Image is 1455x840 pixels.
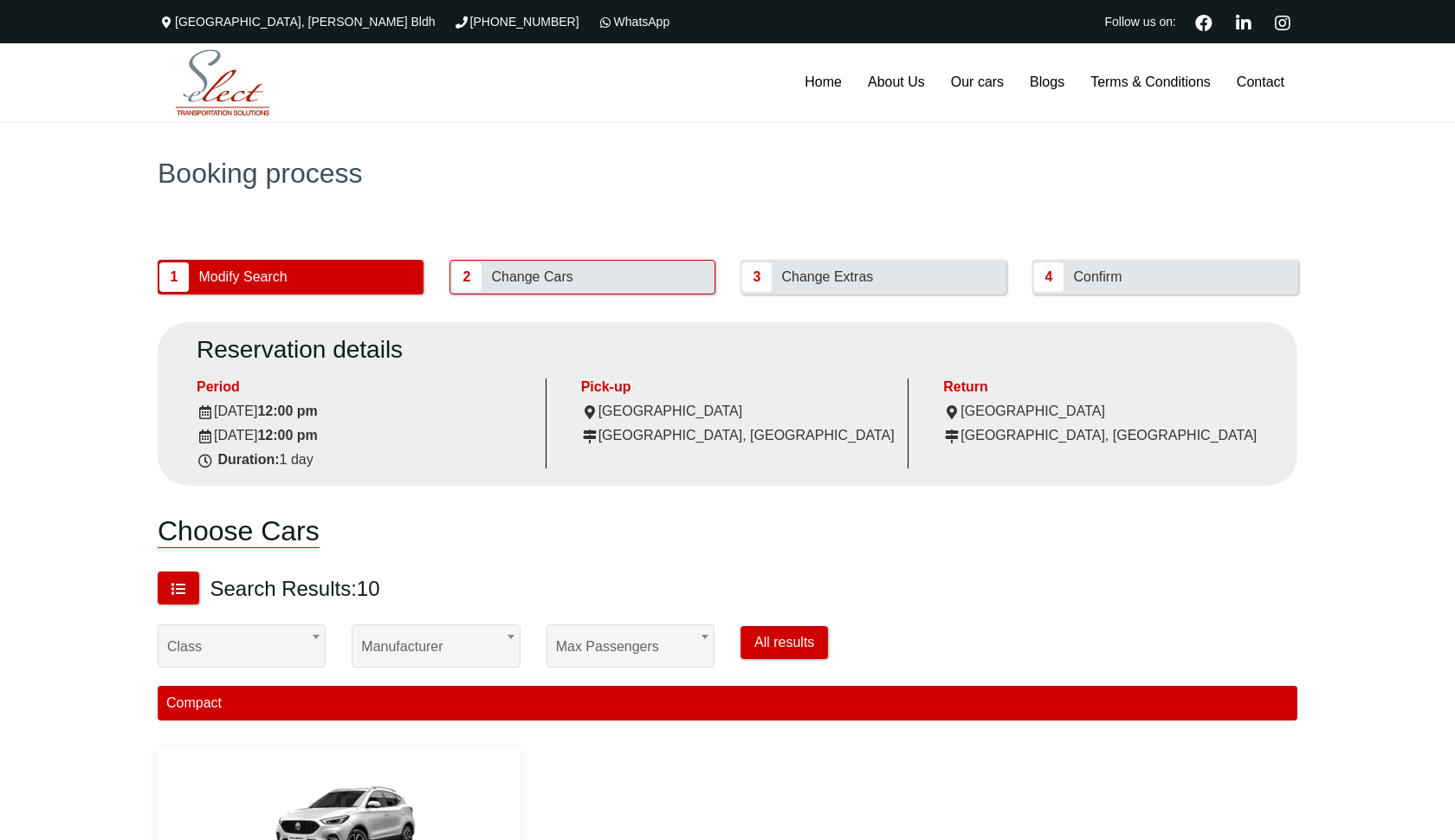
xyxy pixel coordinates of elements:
[192,261,293,294] span: Modify Search
[1224,43,1297,121] a: Contact
[357,577,380,600] span: 10
[1228,12,1258,31] a: Linkedin
[158,624,326,668] span: Class
[943,403,1258,420] div: [GEOGRAPHIC_DATA]
[740,260,1006,294] button: 3 Change Extras
[581,403,896,420] div: [GEOGRAPHIC_DATA]
[453,15,579,29] a: [PHONE_NUMBER]
[943,427,1258,444] div: [GEOGRAPHIC_DATA], [GEOGRAPHIC_DATA]
[197,451,533,468] div: 1 day
[556,625,705,669] span: Max passengers
[210,576,379,602] h3: Search Results:
[159,262,189,292] span: 1
[581,378,896,396] div: Pick-up
[775,261,879,294] span: Change Extras
[742,262,772,292] span: 3
[1032,260,1298,294] button: 4 Confirm
[197,378,533,396] div: Period
[361,625,510,669] span: Manufacturer
[257,428,317,443] strong: 12:00 pm
[162,46,283,120] img: Select Rent a Car
[257,404,317,418] strong: 12:00 pm
[855,43,938,121] a: About Us
[1188,12,1219,31] a: Facebook
[158,686,1297,720] div: Compact
[158,501,320,548] h1: Choose Cars
[1267,12,1297,31] a: Instagram
[938,43,1017,121] a: Our cars
[158,159,1297,187] h1: Booking process
[546,624,715,668] span: Max passengers
[1067,261,1128,294] span: Confirm
[943,378,1258,396] div: Return
[1017,43,1077,121] a: Blogs
[1034,262,1064,292] span: 4
[1077,43,1224,121] a: Terms & Conditions
[452,262,482,292] span: 2
[197,403,533,420] div: [DATE]
[352,624,520,668] span: Manufacturer
[485,261,579,294] span: Change Cars
[740,626,828,659] button: All results
[167,625,316,669] span: Class
[158,260,424,294] button: 1 Modify Search
[581,427,896,444] div: [GEOGRAPHIC_DATA], [GEOGRAPHIC_DATA]
[217,452,279,467] strong: Duration:
[197,427,533,444] div: [DATE]
[197,335,1258,365] h2: Reservation details
[792,43,855,121] a: Home
[597,15,670,29] a: WhatsApp
[449,260,715,294] button: 2 Change Cars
